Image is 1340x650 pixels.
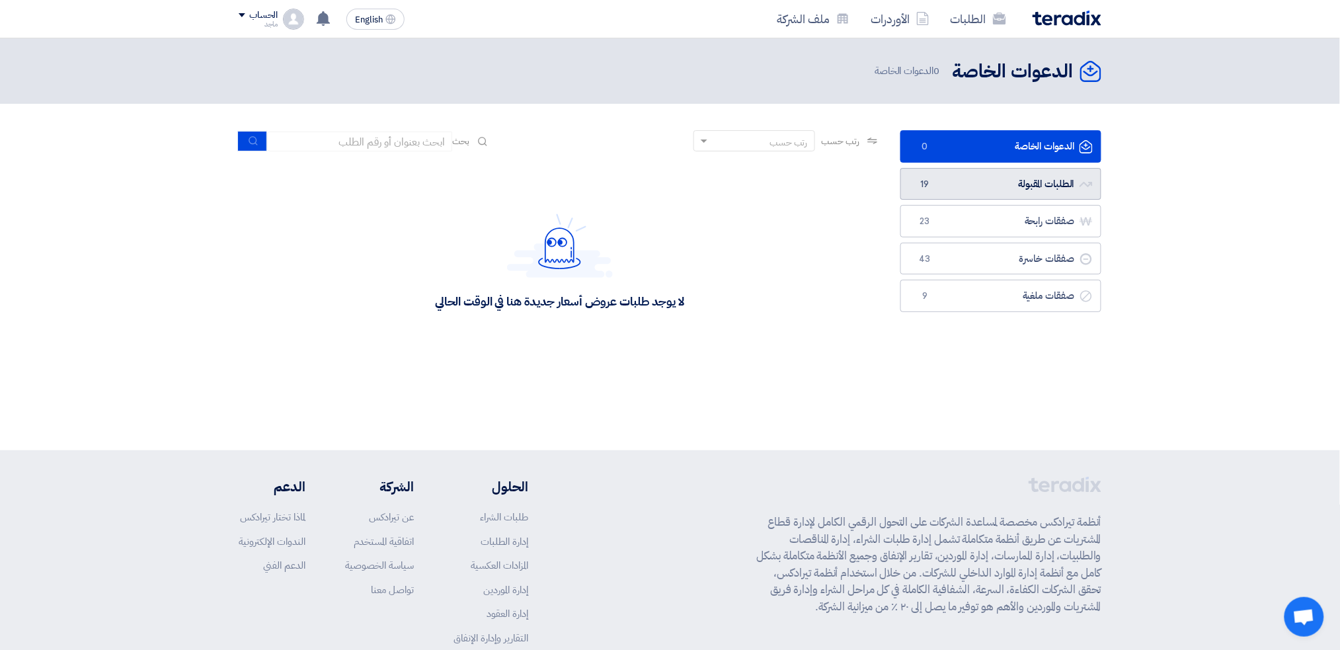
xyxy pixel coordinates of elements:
li: الشركة [345,477,414,497]
span: 19 [917,178,933,191]
a: المزادات العكسية [471,558,528,573]
a: الندوات الإلكترونية [239,534,305,549]
a: التقارير وإدارة الإنفاق [453,631,528,645]
img: profile_test.png [283,9,304,30]
a: Open chat [1284,597,1324,637]
li: الحلول [453,477,528,497]
span: 43 [917,253,933,266]
a: صفقات ملغية9 [900,280,1101,312]
h2: الدعوات الخاصة [953,59,1074,85]
a: الأوردرات [860,3,940,34]
li: الدعم [239,477,305,497]
a: إدارة الموردين [483,583,528,597]
a: لماذا تختار تيرادكس [240,510,305,524]
div: ماجد [239,20,278,28]
a: ملف الشركة [766,3,860,34]
span: الدعوات الخاصة [875,63,942,79]
a: الدعوات الخاصة0 [900,130,1101,163]
button: English [346,9,405,30]
a: اتفاقية المستخدم [354,534,414,549]
div: الحساب [249,10,278,21]
input: ابحث بعنوان أو رقم الطلب [267,132,452,151]
div: لا يوجد طلبات عروض أسعار جديدة هنا في الوقت الحالي [435,294,684,309]
a: صفقات خاسرة43 [900,243,1101,275]
p: أنظمة تيرادكس مخصصة لمساعدة الشركات على التحول الرقمي الكامل لإدارة قطاع المشتريات عن طريق أنظمة ... [756,514,1101,615]
div: رتب حسب [769,136,808,149]
a: الدعم الفني [263,558,305,573]
a: سياسة الخصوصية [345,558,414,573]
a: إدارة العقود [487,606,528,621]
a: إدارة الطلبات [481,534,528,549]
span: رتب حسب [822,134,859,148]
a: تواصل معنا [371,583,414,597]
span: 23 [917,215,933,228]
span: بحث [452,134,469,148]
a: الطلبات المقبولة19 [900,168,1101,200]
a: الطلبات [940,3,1017,34]
a: طلبات الشراء [480,510,528,524]
img: Hello [507,214,613,278]
span: 0 [917,140,933,153]
img: Teradix logo [1033,11,1101,26]
a: صفقات رابحة23 [900,205,1101,237]
span: 9 [917,290,933,303]
span: 0 [933,63,939,78]
span: English [355,15,383,24]
a: عن تيرادكس [369,510,414,524]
